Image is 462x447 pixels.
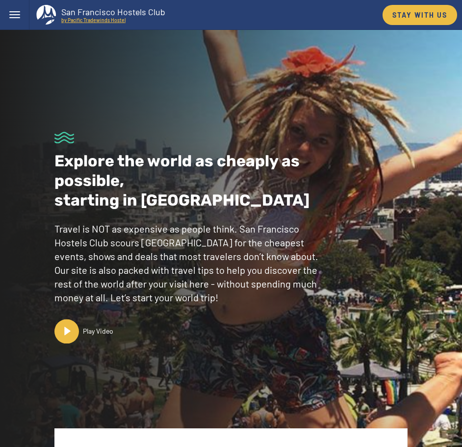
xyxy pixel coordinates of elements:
[54,222,319,304] p: Travel is NOT as expensive as people think. San Francisco Hostels Club scours [GEOGRAPHIC_DATA] f...
[79,326,117,336] p: Play Video
[61,6,165,17] tspan: San Francisco Hostels Club
[54,151,319,210] p: Explore the world as cheaply as possible, starting in [GEOGRAPHIC_DATA]
[383,5,457,25] a: STAY WITH US
[61,17,126,23] tspan: by Pacific Tradewinds Hostel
